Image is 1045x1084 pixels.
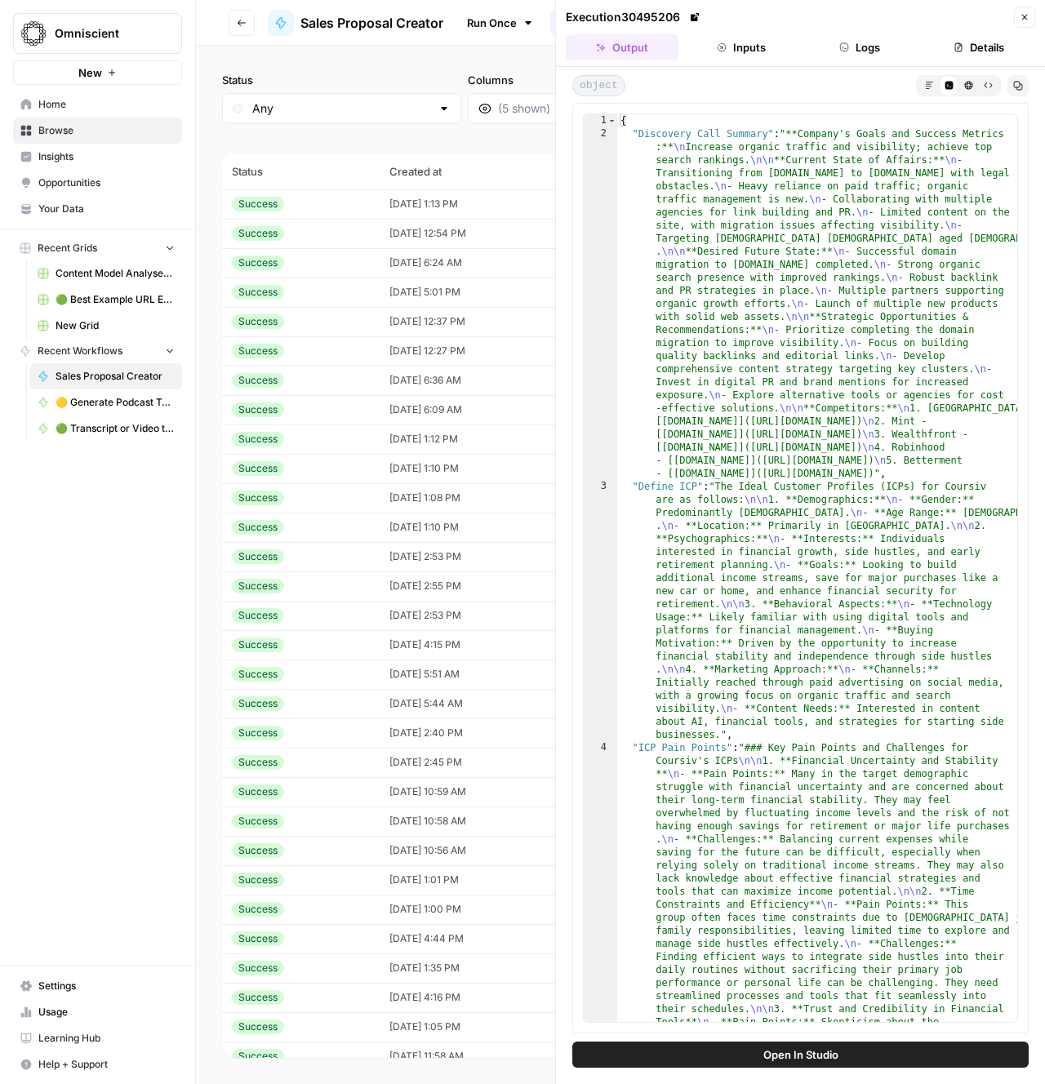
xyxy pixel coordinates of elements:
span: Insights [38,149,175,164]
div: 3 [584,480,617,741]
div: Success [232,961,284,975]
td: [DATE] 2:55 PM [380,571,573,601]
a: Usage [13,999,182,1025]
div: Success [232,814,284,829]
div: Success [232,226,284,241]
span: object [572,75,625,96]
button: Inputs [685,34,798,60]
td: [DATE] 12:27 PM [380,336,573,366]
a: Sales Proposal Creator [268,10,443,36]
div: Success [232,344,284,358]
a: Insights [13,144,182,170]
button: Recent Workflows [13,339,182,363]
td: [DATE] 12:54 PM [380,219,573,248]
td: [DATE] 1:10 PM [380,454,573,483]
span: Sales Proposal Creator [56,369,175,384]
a: Home [13,91,182,118]
a: Sales Proposal Creator [30,363,182,389]
td: [DATE] 2:53 PM [380,601,573,630]
span: Sales Proposal Creator [300,13,443,33]
div: Success [232,873,284,887]
td: [DATE] 4:15 PM [380,630,573,660]
a: 🟢 Best Example URL Extractor Grid (4) [30,287,182,313]
button: Logs [804,34,917,60]
div: Success [232,667,284,682]
span: 🟢 Best Example URL Extractor Grid (4) [56,292,175,307]
span: New Grid [56,318,175,333]
button: Open In Studio [572,1042,1029,1068]
td: [DATE] 4:44 PM [380,924,573,953]
a: New Grid [30,313,182,339]
td: [DATE] 6:24 AM [380,248,573,278]
td: [DATE] 6:09 AM [380,395,573,424]
span: 🟢 Transcript or Video to LinkedIn Posts [56,421,175,436]
div: Success [232,638,284,652]
td: [DATE] 5:51 AM [380,660,573,689]
td: [DATE] 1:08 PM [380,483,573,513]
button: Help + Support [13,1051,182,1077]
button: New [13,60,182,85]
td: [DATE] 1:01 PM [380,865,573,895]
span: Learning Hub [38,1031,175,1046]
div: Success [232,1049,284,1064]
td: [DATE] 1:13 PM [380,189,573,219]
div: 1 [584,114,617,127]
span: Recent Grids [38,241,97,255]
button: Details [923,34,1035,60]
td: [DATE] 2:45 PM [380,748,573,777]
a: Run Once [456,9,544,37]
span: (47 records) [222,124,1019,153]
span: Your Data [38,202,175,216]
div: Success [232,784,284,799]
td: [DATE] 12:37 PM [380,307,573,336]
td: [DATE] 1:10 PM [380,513,573,542]
button: Workspace: Omniscient [13,13,182,54]
td: [DATE] 2:53 PM [380,542,573,571]
label: Columns [468,72,707,88]
a: 🟢 Transcript or Video to LinkedIn Posts [30,415,182,442]
div: Success [232,314,284,329]
td: [DATE] 10:56 AM [380,836,573,865]
span: Settings [38,979,175,993]
span: New [78,64,102,81]
input: (5 shown) [498,100,677,117]
div: Success [232,461,284,476]
a: Your Data [13,196,182,222]
td: [DATE] 10:59 AM [380,777,573,806]
div: Success [232,726,284,740]
div: Success [232,285,284,300]
div: Success [232,579,284,593]
td: [DATE] 5:01 PM [380,278,573,307]
button: Recent Grids [13,236,182,260]
div: Success [232,902,284,917]
img: Omniscient Logo [19,19,48,48]
td: [DATE] 4:16 PM [380,983,573,1012]
a: Learning Hub [13,1025,182,1051]
div: Success [232,843,284,858]
span: Toggle code folding, rows 1 through 8 [607,114,616,127]
a: Browse [13,118,182,144]
div: Success [232,491,284,505]
a: Settings [13,973,182,999]
th: Status [222,153,380,189]
div: Success [232,931,284,946]
td: [DATE] 1:00 PM [380,895,573,924]
div: 2 [584,127,617,480]
div: Success [232,696,284,711]
td: [DATE] 6:36 AM [380,366,573,395]
span: Content Model Analyser + International [56,266,175,281]
label: Status [222,72,461,88]
a: Content Model Analyser + International [30,260,182,287]
td: [DATE] 2:40 PM [380,718,573,748]
div: Success [232,520,284,535]
div: Success [232,549,284,564]
span: Home [38,97,175,112]
div: Success [232,197,284,211]
td: [DATE] 10:58 AM [380,806,573,836]
span: Opportunities [38,175,175,190]
span: Usage [38,1005,175,1020]
td: [DATE] 1:12 PM [380,424,573,454]
td: [DATE] 1:05 PM [380,1012,573,1042]
th: Created at [380,153,573,189]
td: [DATE] 11:58 AM [380,1042,573,1071]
